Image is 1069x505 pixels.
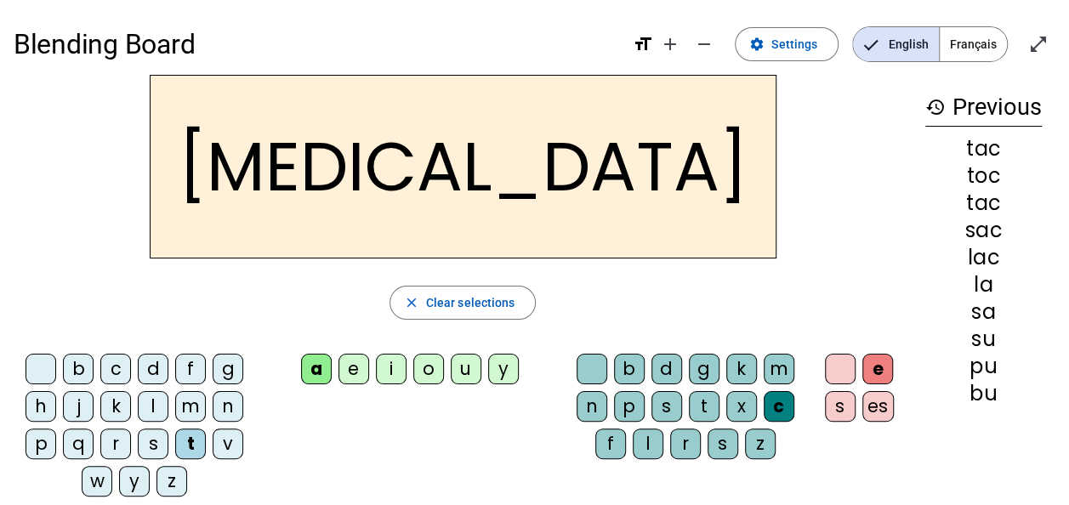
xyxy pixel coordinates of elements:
[14,17,619,71] h1: Blending Board
[745,428,776,459] div: z
[338,354,369,384] div: e
[764,354,794,384] div: m
[1021,27,1055,61] button: Enter full screen
[100,391,131,422] div: k
[853,27,939,61] span: English
[687,27,721,61] button: Decrease font size
[925,329,1042,349] div: su
[390,286,537,320] button: Clear selections
[301,354,332,384] div: a
[633,34,653,54] mat-icon: format_size
[175,391,206,422] div: m
[925,302,1042,322] div: sa
[82,466,112,496] div: w
[614,354,645,384] div: b
[925,88,1042,127] h3: Previous
[651,354,682,384] div: d
[1028,34,1049,54] mat-icon: open_in_full
[925,139,1042,159] div: tac
[726,391,757,422] div: x
[213,391,243,422] div: n
[925,166,1042,186] div: toc
[925,356,1042,377] div: pu
[138,354,168,384] div: d
[426,292,515,313] span: Clear selections
[175,354,206,384] div: f
[404,295,419,310] mat-icon: close
[689,354,719,384] div: g
[925,247,1042,268] div: lac
[651,391,682,422] div: s
[150,75,776,258] h2: [MEDICAL_DATA]
[413,354,444,384] div: o
[577,391,607,422] div: n
[708,428,738,459] div: s
[925,193,1042,213] div: tac
[749,37,765,52] mat-icon: settings
[726,354,757,384] div: k
[925,275,1042,295] div: la
[138,391,168,422] div: l
[764,391,794,422] div: c
[694,34,714,54] mat-icon: remove
[862,354,893,384] div: e
[213,428,243,459] div: v
[940,27,1007,61] span: Français
[119,466,150,496] div: y
[63,354,94,384] div: b
[213,354,243,384] div: g
[925,383,1042,404] div: bu
[852,26,1008,62] mat-button-toggle-group: Language selection
[633,428,663,459] div: l
[26,428,56,459] div: p
[825,391,856,422] div: s
[689,391,719,422] div: t
[376,354,407,384] div: i
[925,220,1042,241] div: sac
[771,34,817,54] span: Settings
[660,34,680,54] mat-icon: add
[595,428,626,459] div: f
[138,428,168,459] div: s
[100,428,131,459] div: r
[735,27,839,61] button: Settings
[488,354,519,384] div: y
[670,428,701,459] div: r
[63,428,94,459] div: q
[156,466,187,496] div: z
[451,354,481,384] div: u
[175,428,206,459] div: t
[925,97,946,117] mat-icon: history
[614,391,645,422] div: p
[653,27,687,61] button: Increase font size
[862,391,894,422] div: es
[63,391,94,422] div: j
[26,391,56,422] div: h
[100,354,131,384] div: c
